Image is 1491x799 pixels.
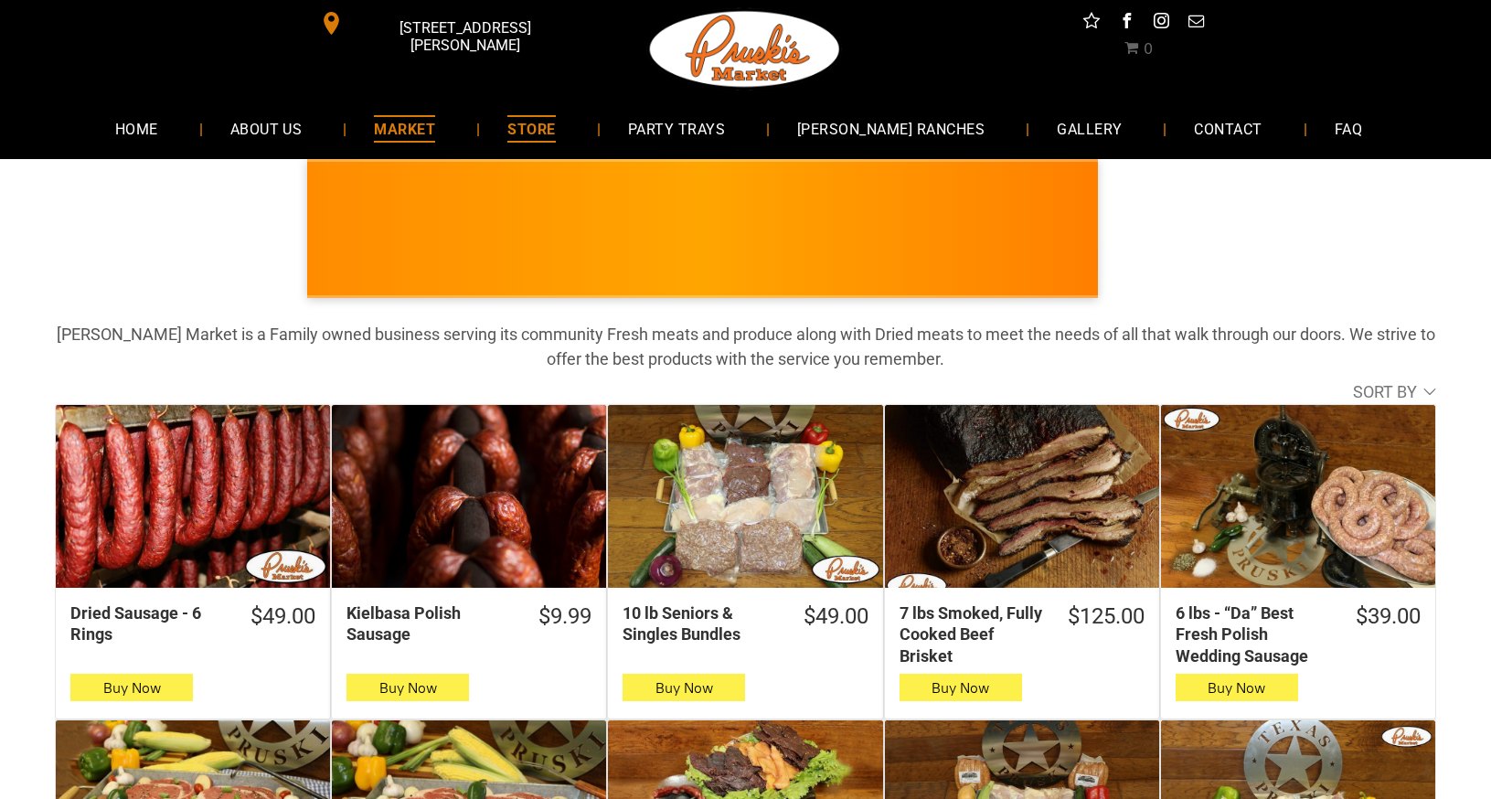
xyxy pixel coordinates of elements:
strong: [PERSON_NAME] Market is a Family owned business serving its community Fresh meats and produce alo... [57,325,1435,368]
a: HOME [88,104,186,153]
a: $39.006 lbs - “Da” Best Fresh Polish Wedding Sausage [1161,602,1435,666]
span: Buy Now [379,679,437,697]
a: PARTY TRAYS [601,104,752,153]
div: $9.99 [538,602,591,631]
div: Dried Sausage - 6 Rings [70,602,226,645]
div: $125.00 [1068,602,1145,631]
a: instagram [1149,9,1173,37]
a: email [1184,9,1208,37]
button: Buy Now [346,674,469,701]
a: 10 lb Seniors &amp; Singles Bundles [608,405,882,588]
a: Social network [1080,9,1103,37]
a: GALLERY [1029,104,1149,153]
a: [PERSON_NAME] RANCHES [770,104,1012,153]
a: $49.00Dried Sausage - 6 Rings [56,602,330,645]
a: Kielbasa Polish Sausage [332,405,606,588]
span: [STREET_ADDRESS][PERSON_NAME] [346,10,582,63]
div: Kielbasa Polish Sausage [346,602,514,645]
button: Buy Now [900,674,1022,701]
span: MARKET [374,115,435,142]
a: $125.007 lbs Smoked, Fully Cooked Beef Brisket [885,602,1159,666]
div: 7 lbs Smoked, Fully Cooked Beef Brisket [900,602,1043,666]
span: Buy Now [655,679,713,697]
button: Buy Now [623,674,745,701]
a: STORE [480,104,582,153]
a: MARKET [346,104,463,153]
div: 10 lb Seniors & Singles Bundles [623,602,778,645]
a: $49.0010 lb Seniors & Singles Bundles [608,602,882,645]
span: Buy Now [932,679,989,697]
button: Buy Now [1176,674,1298,701]
a: $9.99Kielbasa Polish Sausage [332,602,606,645]
span: Buy Now [103,679,161,697]
div: $39.00 [1356,602,1421,631]
span: Buy Now [1208,679,1265,697]
a: facebook [1114,9,1138,37]
div: 6 lbs - “Da” Best Fresh Polish Wedding Sausage [1176,602,1331,666]
span: [PERSON_NAME] MARKET [1062,241,1422,271]
a: ABOUT US [203,104,330,153]
div: $49.00 [250,602,315,631]
button: Buy Now [70,674,193,701]
a: 7 lbs Smoked, Fully Cooked Beef Brisket [885,405,1159,588]
span: 0 [1144,40,1153,58]
a: CONTACT [1166,104,1289,153]
a: Dried Sausage - 6 Rings [56,405,330,588]
a: [STREET_ADDRESS][PERSON_NAME] [307,9,587,37]
div: $49.00 [804,602,868,631]
a: 6 lbs - “Da” Best Fresh Polish Wedding Sausage [1161,405,1435,588]
a: FAQ [1307,104,1390,153]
